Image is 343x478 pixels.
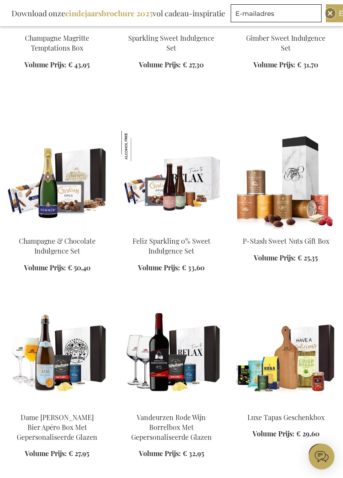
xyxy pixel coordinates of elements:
[235,131,336,232] img: P-Stash Sweet Nuts Gift Box
[231,4,324,25] form: marketing offers and promotions
[309,444,334,469] iframe: belco-activator-frame
[121,307,222,408] img: Vandeurzen Rode Wijn Borrelbox Met Gepersonaliseerde Glazen
[7,307,108,408] img: Dame Jeanne Champagne Beer Apéro Box With Personalised Glasses
[235,402,336,410] a: Luxury Tapas Gift Box
[7,131,108,232] img: Champagne & Chocolate Indulgence Set
[139,60,204,70] a: Volume Prijs: € 27,30
[7,226,108,234] a: Champagne & Chocolate Indulgence Set
[231,4,322,22] input: E-mailadres
[25,449,67,458] span: Volume Prijs:
[25,33,89,52] a: Champagne Magritte Temptations Box
[139,60,181,69] span: Volume Prijs:
[8,4,229,22] div: Download onze vol cadeau-inspiratie
[65,8,153,18] b: eindejaarsbrochure 2025
[254,253,318,263] a: Volume Prijs: € 25,35
[7,402,108,410] a: Dame Jeanne Champagne Beer Apéro Box With Personalised Glasses
[246,33,325,52] a: Gimber Sweet Indulgence Set
[183,60,204,69] span: € 27,30
[121,23,222,31] a: Sparkling Sweet Indulgence Set
[24,263,66,272] span: Volume Prijs:
[325,8,335,18] div: Close
[24,263,90,273] a: Volume Prijs: € 50,40
[121,131,152,161] img: Feliz Sparkling 0% Sweet Indulgence Set
[128,33,214,52] a: Sparkling Sweet Indulgence Set
[25,449,89,459] a: Volume Prijs: € 27,95
[247,413,325,422] a: Luxe Tapas Geschenkbox
[297,60,318,69] span: € 31,70
[121,131,222,232] img: Feliz Sparkling 0% Sweet Indulgence Set
[139,449,181,458] span: Volume Prijs:
[24,60,66,69] span: Volume Prijs:
[121,402,222,410] a: Vandeurzen Rode Wijn Borrelbox Met Gepersonaliseerde Glazen
[138,263,205,273] a: Volume Prijs: € 33,60
[183,449,204,458] span: € 32,95
[254,253,296,262] span: Volume Prijs:
[19,236,96,255] a: Champagne & Chocolate Indulgence Set
[298,253,318,262] span: € 25,35
[121,226,222,234] a: Feliz Sparkling 0% Sweet Indulgence Set Feliz Sparkling 0% Sweet Indulgence Set
[253,60,295,69] span: Volume Prijs:
[182,263,205,272] span: € 33,60
[7,23,108,31] a: Champagne Margritte Temptations Box
[235,307,336,408] img: Luxury Tapas Gift Box
[69,449,89,458] span: € 27,95
[24,60,90,70] a: Volume Prijs: € 43,95
[253,60,318,70] a: Volume Prijs: € 31,70
[328,11,333,16] img: Close
[139,449,204,459] a: Volume Prijs: € 32,95
[296,429,319,438] span: € 29,60
[68,263,90,272] span: € 50,40
[68,60,90,69] span: € 43,95
[253,429,319,439] a: Volume Prijs: € 29,60
[132,236,211,255] a: Feliz Sparkling 0% Sweet Indulgence Set
[235,23,336,31] a: Gimber Sweet Indulgence Set
[235,226,336,234] a: P-Stash Sweet Nuts Gift Box
[17,413,97,442] a: Dame [PERSON_NAME] Bier Apéro Box Met Gepersonaliseerde Glazen
[243,236,329,245] a: P-Stash Sweet Nuts Gift Box
[138,263,180,272] span: Volume Prijs:
[253,429,295,438] span: Volume Prijs:
[131,413,212,442] a: Vandeurzen Rode Wijn Borrelbox Met Gepersonaliseerde Glazen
